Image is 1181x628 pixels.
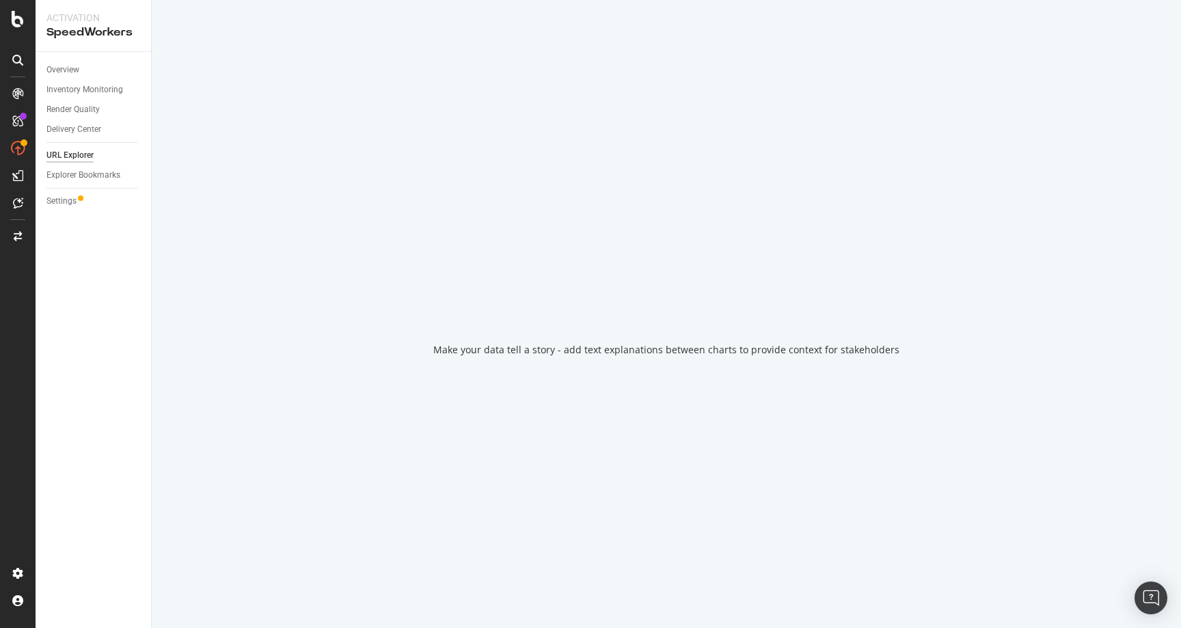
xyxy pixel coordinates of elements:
[46,194,141,208] a: Settings
[1135,582,1167,614] div: Open Intercom Messenger
[46,103,141,117] a: Render Quality
[46,194,77,208] div: Settings
[46,25,140,40] div: SpeedWorkers
[46,63,141,77] a: Overview
[433,343,899,357] div: Make your data tell a story - add text explanations between charts to provide context for stakeho...
[46,148,94,163] div: URL Explorer
[46,11,140,25] div: Activation
[46,168,141,182] a: Explorer Bookmarks
[46,103,100,117] div: Render Quality
[46,148,141,163] a: URL Explorer
[46,122,101,137] div: Delivery Center
[617,272,716,321] div: animation
[46,122,141,137] a: Delivery Center
[46,83,123,97] div: Inventory Monitoring
[46,63,79,77] div: Overview
[46,168,120,182] div: Explorer Bookmarks
[46,83,141,97] a: Inventory Monitoring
